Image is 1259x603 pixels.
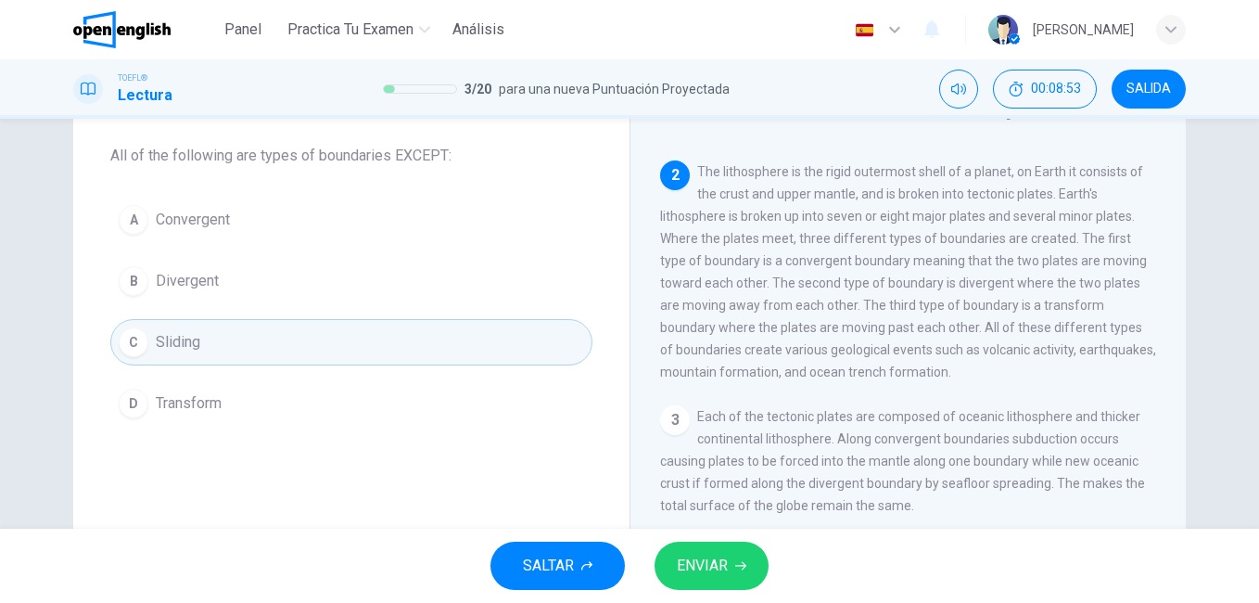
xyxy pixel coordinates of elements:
h1: Lectura [118,84,172,107]
span: Practica tu examen [287,19,413,41]
button: Panel [213,13,273,46]
button: SALIDA [1112,70,1186,109]
span: Análisis [452,19,504,41]
div: A [119,205,148,235]
div: B [119,266,148,296]
button: CSliding [110,319,592,366]
div: Silenciar [939,70,978,109]
button: DTransform [110,380,592,427]
button: BDivergent [110,258,592,304]
div: D [119,389,148,418]
span: TOEFL® [118,71,147,84]
span: 3 / 20 [464,78,491,100]
button: Análisis [445,13,512,46]
div: 3 [660,405,690,435]
img: es [853,23,876,37]
span: The lithosphere is the rigid outermost shell of a planet, on Earth it consists of the crust and u... [660,164,1156,379]
span: All of the following are types of boundaries EXCEPT: [110,145,592,167]
div: Ocultar [993,70,1097,109]
a: OpenEnglish logo [73,11,213,48]
div: [PERSON_NAME] [1033,19,1134,41]
div: 2 [660,160,690,190]
span: SALIDA [1126,82,1171,96]
span: 00:08:53 [1031,82,1081,96]
button: SALTAR [490,542,625,590]
img: OpenEnglish logo [73,11,171,48]
div: C [119,327,148,357]
span: Divergent [156,270,219,292]
span: Transform [156,392,222,415]
span: Each of the tectonic plates are composed of oceanic lithosphere and thicker continental lithosphe... [660,409,1145,513]
span: Panel [224,19,261,41]
img: Profile picture [988,15,1018,45]
span: SALTAR [523,553,574,579]
span: Sliding [156,331,200,353]
button: Practica tu examen [280,13,438,46]
button: ENVIAR [655,542,769,590]
span: ENVIAR [677,553,728,579]
button: 00:08:53 [993,70,1097,109]
button: AConvergent [110,197,592,243]
span: Convergent [156,209,230,231]
span: para una nueva Puntuación Proyectada [499,78,730,100]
